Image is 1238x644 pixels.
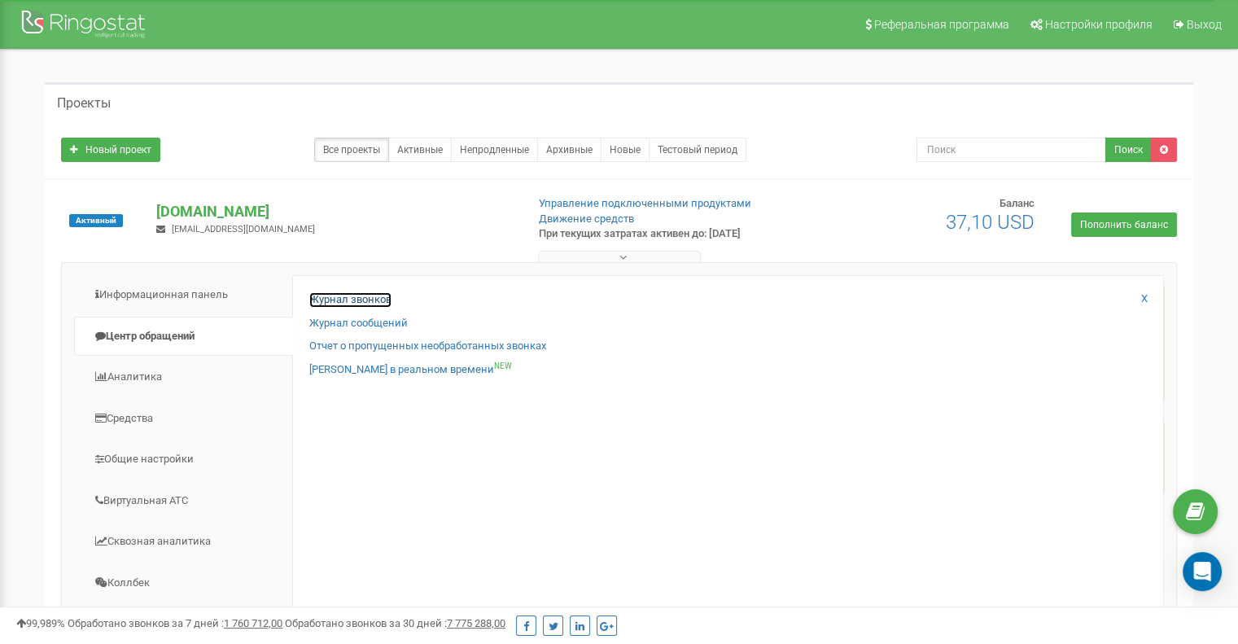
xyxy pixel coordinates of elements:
[285,617,505,629] span: Обработано звонков за 30 дней :
[74,357,293,397] a: Аналитика
[74,522,293,562] a: Сквозная аналитика
[309,362,512,378] a: [PERSON_NAME] в реальном времениNEW
[309,316,408,331] a: Журнал сообщений
[874,18,1009,31] span: Реферальная программа
[1105,138,1152,162] button: Поиск
[74,440,293,480] a: Общие настройки
[1045,18,1153,31] span: Настройки профиля
[314,138,389,162] a: Все проекты
[1187,18,1222,31] span: Выход
[74,399,293,439] a: Средства
[74,563,293,603] a: Коллбек
[74,275,293,315] a: Информационная панель
[61,138,160,162] a: Новый проект
[156,201,512,222] p: [DOMAIN_NAME]
[224,617,282,629] u: 1 760 712,00
[451,138,538,162] a: Непродленные
[1141,291,1148,307] a: X
[539,197,751,209] a: Управление подключенными продуктами
[539,226,799,242] p: При текущих затратах активен до: [DATE]
[74,481,293,521] a: Виртуальная АТС
[447,617,505,629] u: 7 775 288,00
[172,224,315,234] span: [EMAIL_ADDRESS][DOMAIN_NAME]
[74,317,293,357] a: Центр обращений
[946,211,1035,234] span: 37,10 USD
[1071,212,1177,237] a: Пополнить баланс
[57,96,111,111] h5: Проекты
[494,361,512,370] sup: NEW
[16,617,65,629] span: 99,989%
[539,212,634,225] a: Движение средств
[649,138,746,162] a: Тестовый период
[537,138,602,162] a: Архивные
[69,214,123,227] span: Активный
[916,138,1106,162] input: Поиск
[601,138,650,162] a: Новые
[68,617,282,629] span: Обработано звонков за 7 дней :
[1183,552,1222,591] div: Open Intercom Messenger
[309,339,546,354] a: Отчет о пропущенных необработанных звонках
[388,138,452,162] a: Активные
[1000,197,1035,209] span: Баланс
[309,292,392,308] a: Журнал звонков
